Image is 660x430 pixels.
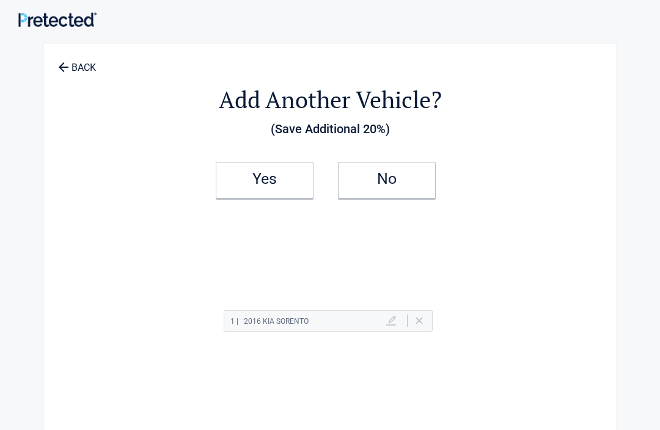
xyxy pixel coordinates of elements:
span: 1 | [230,317,238,326]
h3: (Save Additional 20%) [111,118,549,139]
h2: Yes [229,175,301,183]
h2: No [351,175,423,183]
h2: Add Another Vehicle? [111,84,549,115]
a: Delete [416,317,423,324]
img: Main Logo [18,12,97,26]
a: BACK [56,51,98,73]
h2: 2016 KIA SORENTO [230,314,309,329]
